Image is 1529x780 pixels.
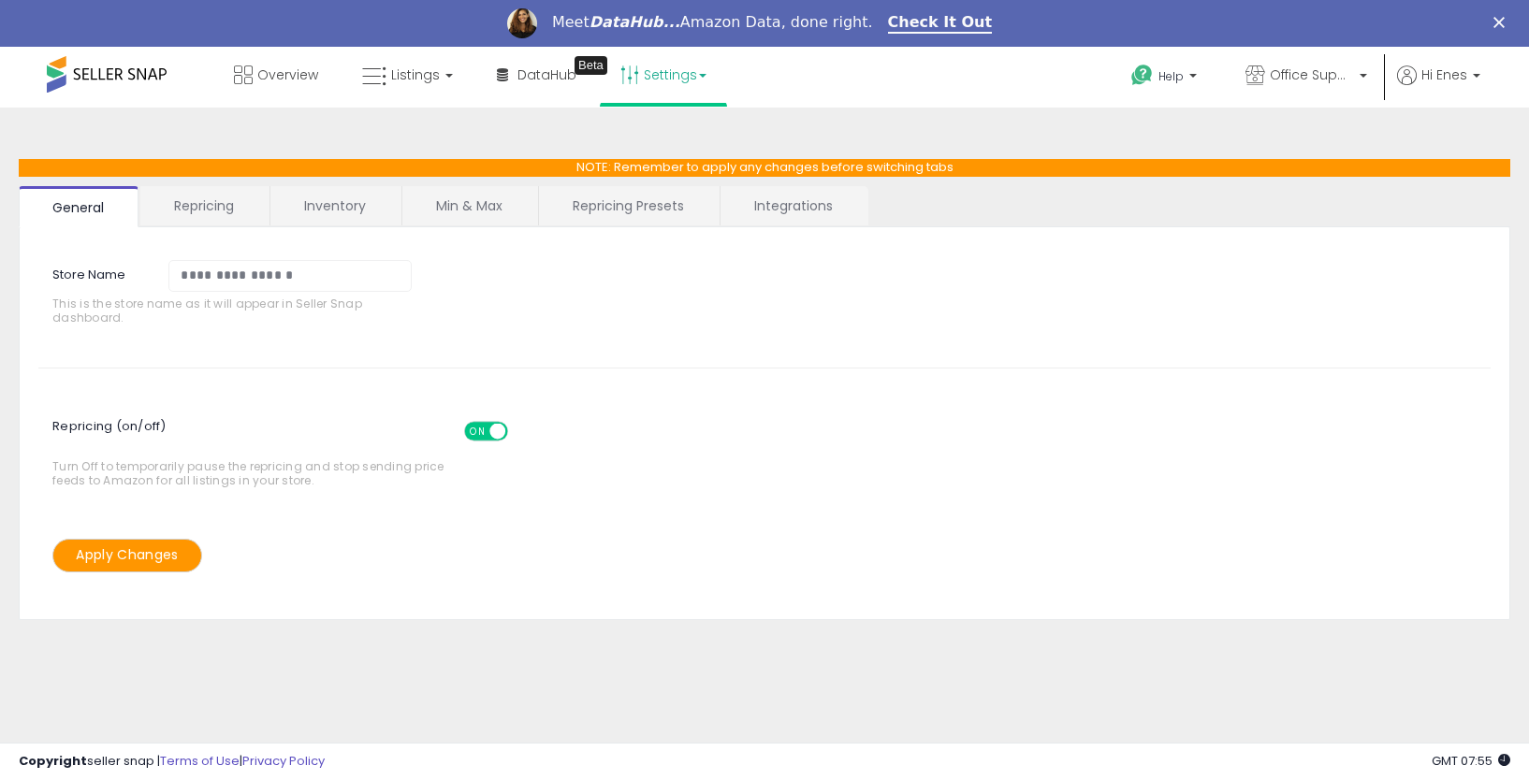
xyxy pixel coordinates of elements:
a: Inventory [270,186,400,225]
a: General [19,186,138,227]
a: Privacy Policy [242,752,325,770]
a: Help [1116,50,1216,108]
a: Repricing [140,186,268,225]
span: Listings [391,65,440,84]
span: 2025-10-8 07:55 GMT [1432,752,1510,770]
span: DataHub [517,65,576,84]
span: OFF [505,423,535,439]
p: NOTE: Remember to apply any changes before switching tabs [19,159,1510,177]
a: DataHub [483,47,590,103]
a: Listings [348,47,467,103]
a: Settings [606,47,721,103]
div: Tooltip anchor [575,56,607,75]
a: Overview [220,47,332,103]
a: Office Suppliers [1231,47,1381,108]
strong: Copyright [19,752,87,770]
a: Terms of Use [160,752,240,770]
a: Hi Enes [1397,65,1480,108]
span: This is the store name as it will appear in Seller Snap dashboard. [52,296,424,325]
i: DataHub... [590,13,680,31]
a: Repricing Presets [539,186,718,225]
div: seller snap | | [19,753,325,771]
button: Apply Changes [52,539,202,571]
span: Help [1158,68,1184,84]
img: Profile image for Georgie [507,8,537,38]
label: Store Name [38,260,154,284]
span: Turn Off to temporarily pause the repricing and stop sending price feeds to Amazon for all listin... [52,412,454,488]
div: Meet Amazon Data, done right. [552,13,873,32]
a: Integrations [721,186,866,225]
span: Office Suppliers [1270,65,1354,84]
span: Repricing (on/off) [52,408,525,459]
a: Check It Out [888,13,993,34]
span: ON [466,423,489,439]
a: Min & Max [402,186,536,225]
span: Hi Enes [1421,65,1467,84]
i: Get Help [1130,64,1154,87]
span: Overview [257,65,318,84]
div: Close [1493,17,1512,28]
